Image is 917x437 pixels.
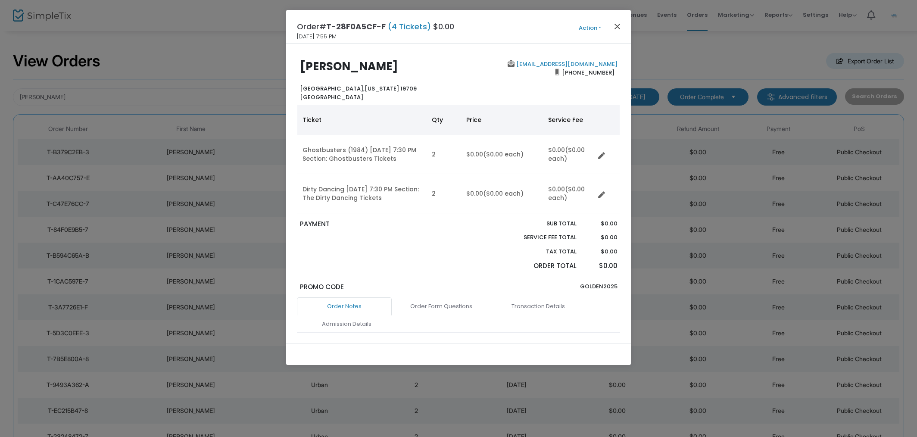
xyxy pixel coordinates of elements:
td: 2 [427,135,461,174]
b: [US_STATE] 19709 [GEOGRAPHIC_DATA] [300,84,417,101]
span: (4 Tickets) [386,21,433,32]
td: $0.00 [543,174,595,213]
span: ($0.00 each) [548,185,585,202]
p: Service Fee Total [503,233,577,242]
p: Sub total [503,219,577,228]
h4: Order# $0.00 [297,21,454,32]
span: ($0.00 each) [548,146,585,163]
span: ($0.00 each) [483,189,524,198]
th: Service Fee [543,105,595,135]
td: Ghostbusters (1984) [DATE] 7:30 PM Section: Ghostbusters Tickets [297,135,427,174]
span: T-28F0A5CF-F [326,21,386,32]
td: $0.00 [461,135,543,174]
td: $0.00 [461,174,543,213]
p: $0.00 [585,219,617,228]
a: Transaction Details [491,297,586,315]
td: 2 [427,174,461,213]
th: Price [461,105,543,135]
b: [PERSON_NAME] [300,59,398,74]
p: $0.00 [585,233,617,242]
p: Promo Code [300,282,455,292]
p: Order Total [503,261,577,271]
a: Order Form Questions [394,297,489,315]
span: [GEOGRAPHIC_DATA], [300,84,365,93]
a: Order Notes [297,297,392,315]
p: PAYMENT [300,219,455,229]
span: [PHONE_NUMBER] [559,66,618,79]
th: Ticket [297,105,427,135]
div: Data table [297,105,620,213]
th: Qty [427,105,461,135]
p: $0.00 [585,261,617,271]
a: Admission Details [299,315,394,333]
button: Close [612,21,623,32]
td: $0.00 [543,135,595,174]
div: GOLDEN2025 [458,282,621,298]
span: [DATE] 7:55 PM [297,32,337,41]
span: ($0.00 each) [483,150,524,159]
p: $0.00 [585,247,617,256]
button: Action [564,23,616,33]
p: Tax Total [503,247,577,256]
td: Dirty Dancing [DATE] 7:30 PM Section: The Dirty Dancing Tickets [297,174,427,213]
a: [EMAIL_ADDRESS][DOMAIN_NAME] [515,60,618,68]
